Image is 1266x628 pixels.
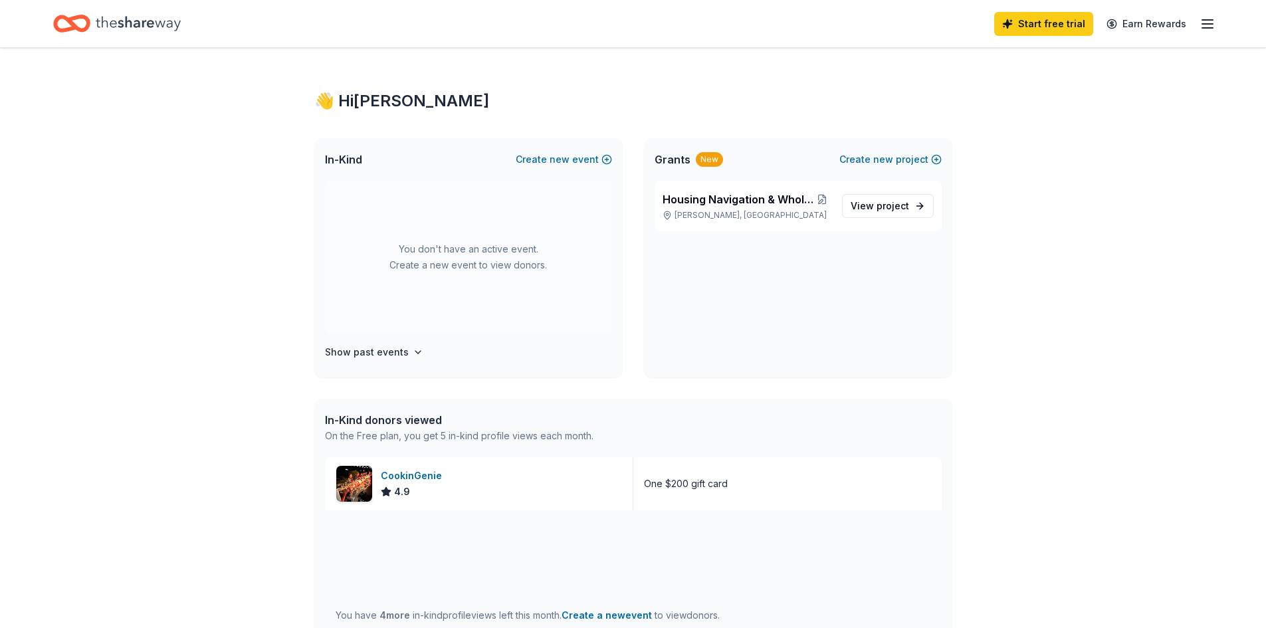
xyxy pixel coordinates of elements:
span: 4 more [379,609,410,621]
div: On the Free plan, you get 5 in-kind profile views each month. [325,428,593,444]
button: Create a newevent [562,607,652,623]
div: CookinGenie [381,468,447,484]
a: Home [53,8,181,39]
span: Housing Navigation & Wholistic Partnership [663,191,813,207]
button: Show past events [325,344,423,360]
div: In-Kind donors viewed [325,412,593,428]
span: In-Kind [325,152,362,167]
button: Createnewevent [516,152,612,167]
a: Earn Rewards [1099,12,1194,36]
div: One $200 gift card [644,476,728,492]
div: You don't have an active event. Create a new event to view donors. [325,181,612,334]
span: project [877,200,909,211]
button: Createnewproject [839,152,942,167]
span: 4.9 [394,484,410,500]
span: to view donors . [562,609,720,621]
div: 👋 Hi [PERSON_NAME] [314,90,952,112]
h4: Show past events [325,344,409,360]
p: [PERSON_NAME], [GEOGRAPHIC_DATA] [663,210,831,221]
span: new [550,152,570,167]
a: View project [842,194,934,218]
span: View [851,198,909,214]
div: You have in-kind profile views left this month. [336,607,720,623]
span: Grants [655,152,690,167]
img: Image for CookinGenie [336,466,372,502]
a: Start free trial [994,12,1093,36]
div: New [696,152,723,167]
span: new [873,152,893,167]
